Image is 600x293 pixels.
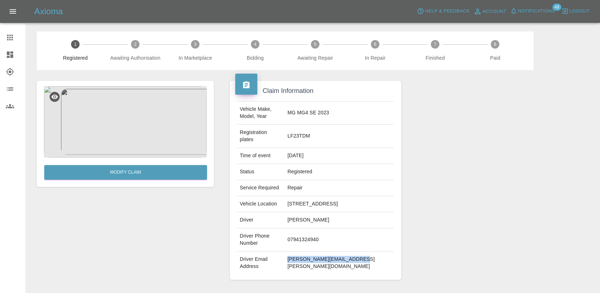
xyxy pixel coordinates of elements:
text: 6 [374,42,377,47]
text: 7 [434,42,437,47]
span: Registered [48,54,102,61]
a: Modify Claim [44,165,207,180]
td: Vehicle Location [237,196,285,212]
h5: Axioma [34,6,63,17]
td: MG MG4 SE 2023 [284,101,394,125]
td: LF23TDM [284,125,394,148]
td: Repair [284,180,394,196]
span: Help & Feedback [425,7,469,15]
td: 07941324940 [284,228,394,252]
h4: Claim Information [235,86,396,96]
button: Notifications [508,6,557,17]
span: Awaiting Repair [288,54,342,61]
span: Notifications [518,7,555,15]
td: Driver [237,212,285,228]
td: Status [237,164,285,180]
span: Logout [569,7,590,15]
td: Registered [284,164,394,180]
td: Driver Email Address [237,252,285,274]
text: 1 [74,42,77,47]
span: Finished [408,54,462,61]
td: Service Required [237,180,285,196]
button: Logout [560,6,591,17]
td: [PERSON_NAME] [284,212,394,228]
span: Awaiting Authorisation [108,54,162,61]
span: In Repair [348,54,402,61]
td: Vehicle Make, Model, Year [237,101,285,125]
span: In Marketplace [168,54,222,61]
span: Paid [468,54,522,61]
text: 4 [254,42,257,47]
img: 029b4ecc-996d-4d9d-a66d-5c19a7486779 [44,86,207,158]
text: 2 [134,42,137,47]
button: Open drawer [4,3,21,20]
a: Account [472,6,508,17]
text: 8 [494,42,496,47]
td: [DATE] [284,148,394,164]
td: [STREET_ADDRESS] [284,196,394,212]
span: Account [483,8,506,16]
td: Driver Phone Number [237,228,285,252]
td: Time of event [237,148,285,164]
button: Help & Feedback [415,6,471,17]
span: Bidding [228,54,282,61]
text: 3 [194,42,197,47]
span: 48 [552,4,561,11]
text: 5 [314,42,317,47]
td: Registration plates [237,125,285,148]
td: [PERSON_NAME][EMAIL_ADDRESS][PERSON_NAME][DOMAIN_NAME] [284,252,394,274]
